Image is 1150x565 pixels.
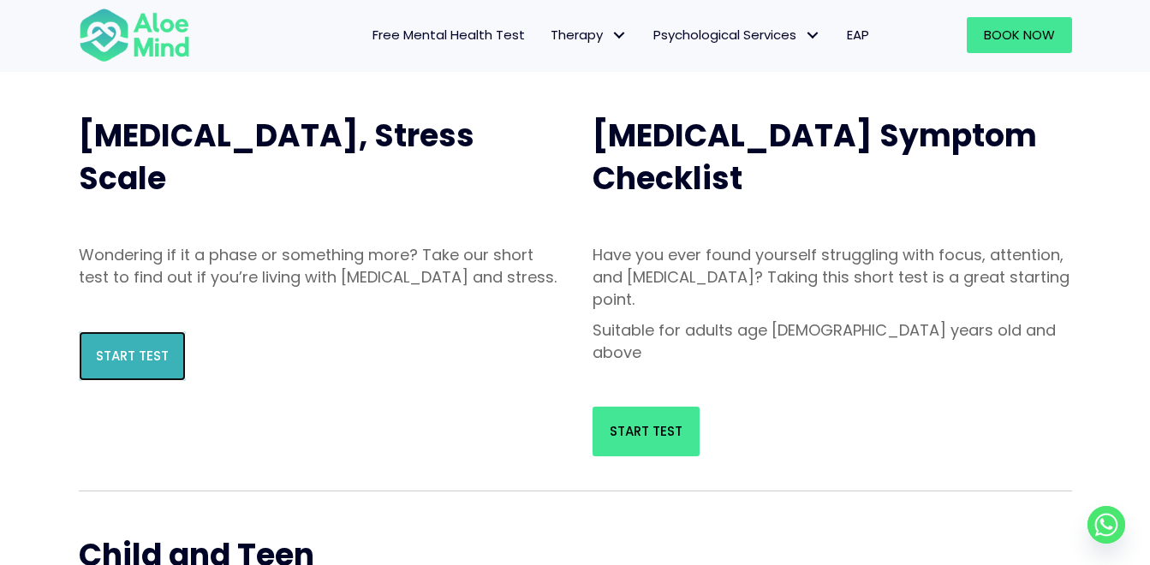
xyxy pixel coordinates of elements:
p: Have you ever found yourself struggling with focus, attention, and [MEDICAL_DATA]? Taking this sh... [593,244,1072,311]
span: Free Mental Health Test [372,26,525,44]
span: Psychological Services [653,26,821,44]
p: Wondering if it a phase or something more? Take our short test to find out if you’re living with ... [79,244,558,288]
span: Psychological Services: submenu [801,23,825,48]
a: Whatsapp [1087,506,1125,544]
a: Book Now [967,17,1072,53]
a: Psychological ServicesPsychological Services: submenu [641,17,834,53]
a: Start Test [593,407,700,456]
img: Aloe mind Logo [79,7,190,63]
span: Book Now [984,26,1055,44]
span: Start Test [610,422,682,440]
nav: Menu [212,17,882,53]
a: Start Test [79,331,186,381]
a: Free Mental Health Test [360,17,538,53]
a: EAP [834,17,882,53]
span: [MEDICAL_DATA], Stress Scale [79,114,474,200]
p: Suitable for adults age [DEMOGRAPHIC_DATA] years old and above [593,319,1072,364]
span: Therapy [551,26,628,44]
span: [MEDICAL_DATA] Symptom Checklist [593,114,1037,200]
a: TherapyTherapy: submenu [538,17,641,53]
span: Therapy: submenu [607,23,632,48]
span: Start Test [96,347,169,365]
span: EAP [847,26,869,44]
